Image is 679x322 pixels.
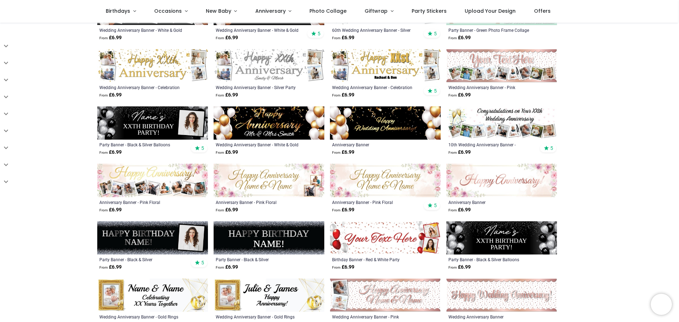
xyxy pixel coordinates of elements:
[651,294,672,315] iframe: Brevo live chat
[332,264,354,271] strong: £ 6.99
[330,164,441,197] img: Personalised Anniversary Banner - Pink Floral - Custom Name
[332,93,341,97] span: From
[99,206,122,213] strong: £ 6.99
[99,257,185,262] div: Party Banner - Black & Silver
[465,7,516,14] span: Upload Your Design
[448,199,534,205] div: Anniversary Banner
[332,314,417,320] a: Wedding Anniversary Banner - Pink [PERSON_NAME] Design
[201,145,204,151] span: 5
[434,88,437,94] span: 5
[216,206,238,213] strong: £ 6.99
[332,36,341,40] span: From
[330,106,441,140] img: Happy Anniversary Banner - White & Gold Balloon Design
[448,92,471,99] strong: £ 6.99
[99,149,122,156] strong: £ 6.99
[448,208,457,212] span: From
[99,92,122,99] strong: £ 6.99
[365,7,388,14] span: Giftwrap
[448,27,534,33] a: Party Banner - Green Photo Frame Collage
[214,49,324,82] img: Personalised Wedding Anniversary Banner - Silver Party Design - Custom Text & 4 Photo Upload
[332,208,341,212] span: From
[216,314,301,320] a: Wedding Anniversary Banner - Gold Rings
[216,257,301,262] a: Party Banner - Black & Silver
[216,142,301,147] div: Wedding Anniversary Banner - White & Gold Balloons
[99,208,108,212] span: From
[214,279,324,312] img: Personalised Wedding Anniversary Banner - Gold Rings - Custom Names & 1 Photo Upload
[330,49,441,82] img: Personalised Wedding Anniversary Banner - Celebration Design - Custom Text & 4 Photo Upload
[332,142,417,147] a: Anniversary Banner
[448,93,457,97] span: From
[332,206,354,213] strong: £ 6.99
[448,36,457,40] span: From
[216,208,224,212] span: From
[448,314,534,320] a: Wedding Anniversary Banner
[106,7,130,14] span: Birthdays
[99,84,185,90] a: Wedding Anniversary Banner - Celebration Design
[330,279,441,312] img: Personalised Wedding Anniversary Banner - Pink Dotty Design - 2 Photo Upload
[99,151,108,154] span: From
[99,36,108,40] span: From
[446,106,557,140] img: Personalised 10th Wedding Anniversary Banner - Champagne Design - 9 Photo Upload
[216,84,301,90] a: Wedding Anniversary Banner - Silver Party Design
[206,7,231,14] span: New Baby
[448,257,534,262] a: Party Banner - Black & Silver Balloons
[332,84,417,90] a: Wedding Anniversary Banner - Celebration Design
[99,264,122,271] strong: £ 6.99
[332,265,341,269] span: From
[318,30,320,37] span: 5
[216,264,238,271] strong: £ 6.99
[332,257,417,262] a: Birthday Banner - Red & White Party Balloons
[216,265,224,269] span: From
[332,151,341,154] span: From
[97,49,208,82] img: Personalised Wedding Anniversary Banner - Celebration Design - Custom Year & 4 Photo Upload
[99,314,185,320] div: Wedding Anniversary Banner - Gold Rings
[99,93,108,97] span: From
[448,34,471,41] strong: £ 6.99
[309,7,347,14] span: Photo Collage
[332,27,417,33] a: 60th Wedding Anniversary Banner - Silver Celebration Design
[99,34,122,41] strong: £ 6.99
[332,149,354,156] strong: £ 6.99
[534,7,551,14] span: Offers
[97,221,208,254] img: Personalised Party Banner - Black & Silver - Custom Text & 1 Photo
[216,149,238,156] strong: £ 6.99
[332,199,417,205] a: Anniversary Banner - Pink Floral
[99,142,185,147] a: Party Banner - Black & Silver Balloons
[214,164,324,197] img: Personalised Anniversary Banner - Pink Floral - Custom Text & 2 Photos
[216,92,238,99] strong: £ 6.99
[448,265,457,269] span: From
[216,199,301,205] a: Anniversary Banner - Pink Floral
[97,164,208,197] img: Personalised Anniversary Banner - Pink Floral - 9 Photo Upload
[332,92,354,99] strong: £ 6.99
[330,221,441,254] img: Personalised Happy Birthday Banner - Red & White Party Balloons - 2 Photo Upload
[216,34,238,41] strong: £ 6.99
[446,49,557,82] img: Personalised Wedding Anniversary Banner - Pink Dotty Design - 9 Photo Upload
[99,199,185,205] a: Anniversary Banner - Pink Floral
[99,27,185,33] a: Wedding Anniversary Banner - White & Gold Balloons
[448,149,471,156] strong: £ 6.99
[434,202,437,209] span: 5
[201,259,204,266] span: 5
[448,84,534,90] a: Wedding Anniversary Banner - Pink [PERSON_NAME] Design
[216,151,224,154] span: From
[216,27,301,33] a: Wedding Anniversary Banner - White & Gold Balloons
[214,221,324,254] img: Personalised Party Banner - Black & Silver - Custom Text
[448,264,471,271] strong: £ 6.99
[446,279,557,312] img: Personalised Happy Wedding Anniversary Banner - Rose Pink Dotty Design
